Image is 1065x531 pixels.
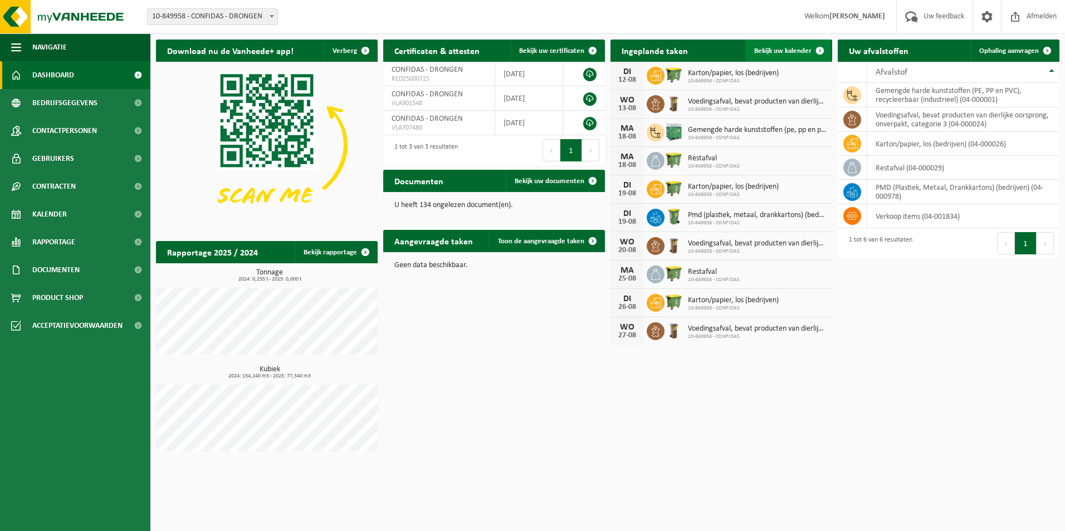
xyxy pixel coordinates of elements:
[665,321,683,340] img: WB-0140-HPE-BN-01
[394,262,594,269] p: Geen data beschikbaar.
[688,163,740,170] span: 10-849958 - CONFIDAS
[324,40,377,62] button: Verberg
[688,248,827,255] span: 10-849958 - CONFIDAS
[506,170,604,192] a: Bekijk uw documenten
[688,183,779,191] span: Karton/papier, los (bedrijven)
[688,324,827,333] span: Voedingsafval, bevat producten van dierlijke oorsprong, onverpakt, categorie 3
[616,266,638,275] div: MA
[156,40,305,61] h2: Download nu de Vanheede+ app!
[829,12,885,21] strong: [PERSON_NAME]
[688,239,827,248] span: Voedingsafval, bevat producten van dierlijke oorsprong, onverpakt, categorie 3
[688,191,779,198] span: 10-849958 - CONFIDAS
[665,179,683,198] img: WB-1100-HPE-GN-50
[979,47,1039,55] span: Ophaling aanvragen
[1015,232,1037,254] button: 1
[510,40,604,62] a: Bekijk uw certificaten
[970,40,1058,62] a: Ophaling aanvragen
[32,284,83,312] span: Product Shop
[688,268,740,277] span: Restafval
[665,207,683,226] img: WB-0240-HPE-GN-50
[616,247,638,254] div: 20-08
[665,235,683,254] img: WB-0140-HPE-BN-01
[295,241,377,263] a: Bekijk rapportage
[665,292,683,311] img: WB-1100-HPE-GN-50
[32,33,67,61] span: Navigatie
[688,296,779,305] span: Karton/papier, los (bedrijven)
[616,67,638,76] div: DI
[616,190,638,198] div: 19-08
[688,135,827,141] span: 10-849958 - CONFIDAS
[754,47,812,55] span: Bekijk uw kalender
[616,303,638,311] div: 26-08
[665,150,683,169] img: WB-1100-HPE-GN-50
[616,105,638,112] div: 13-08
[560,139,582,161] button: 1
[867,204,1059,228] td: verkoop items (04-001834)
[997,232,1015,254] button: Previous
[519,47,584,55] span: Bekijk uw certificaten
[616,133,638,141] div: 18-08
[745,40,831,62] a: Bekijk uw kalender
[867,83,1059,107] td: gemengde harde kunststoffen (PE, PP en PVC), recycleerbaar (industrieel) (04-000001)
[616,238,638,247] div: WO
[610,40,699,61] h2: Ingeplande taken
[616,275,638,283] div: 25-08
[582,139,599,161] button: Next
[688,69,779,78] span: Karton/papier, los (bedrijven)
[162,373,378,379] span: 2024: 154,240 m3 - 2025: 77,340 m3
[688,333,827,340] span: 10-849958 - CONFIDAS
[616,153,638,161] div: MA
[688,305,779,312] span: 10-849958 - CONFIDAS
[383,170,455,191] h2: Documenten
[616,124,638,133] div: MA
[688,220,827,227] span: 10-849958 - CONFIDAS
[333,47,357,55] span: Verberg
[616,161,638,169] div: 18-08
[688,277,740,283] span: 10-849958 - CONFIDAS
[515,178,584,185] span: Bekijk uw documenten
[867,180,1059,204] td: PMD (Plastiek, Metaal, Drankkartons) (bedrijven) (04-000978)
[665,65,683,84] img: WB-1100-HPE-GN-50
[147,8,278,25] span: 10-849958 - CONFIDAS - DRONGEN
[688,126,827,135] span: Gemengde harde kunststoffen (pe, pp en pvc), recycleerbaar (industrieel)
[32,173,76,200] span: Contracten
[688,211,827,220] span: Pmd (plastiek, metaal, drankkartons) (bedrijven)
[392,124,486,132] span: VLA707480
[543,139,560,161] button: Previous
[392,115,463,123] span: CONFIDAS - DRONGEN
[489,230,604,252] a: Toon de aangevraagde taken
[688,97,827,106] span: Voedingsafval, bevat producten van dierlijke oorsprong, onverpakt, categorie 3
[162,269,378,282] h3: Tonnage
[495,86,563,111] td: [DATE]
[383,230,484,252] h2: Aangevraagde taken
[838,40,920,61] h2: Uw afvalstoffen
[32,256,80,284] span: Documenten
[616,76,638,84] div: 12-08
[616,209,638,218] div: DI
[867,107,1059,132] td: voedingsafval, bevat producten van dierlijke oorsprong, onverpakt, categorie 3 (04-000024)
[32,200,67,228] span: Kalender
[32,89,97,117] span: Bedrijfsgegevens
[616,294,638,303] div: DI
[392,66,463,74] span: CONFIDAS - DRONGEN
[665,94,683,112] img: WB-0140-HPE-BN-01
[616,323,638,332] div: WO
[867,156,1059,180] td: restafval (04-000029)
[616,332,638,340] div: 27-08
[616,96,638,105] div: WO
[32,61,74,89] span: Dashboard
[156,62,378,228] img: Download de VHEPlus App
[616,181,638,190] div: DI
[616,218,638,226] div: 19-08
[392,99,486,108] span: VLA901548
[394,201,594,209] p: U heeft 134 ongelezen document(en).
[32,228,75,256] span: Rapportage
[688,154,740,163] span: Restafval
[392,75,486,83] span: RED25000725
[665,121,683,142] img: PB-HB-1400-HPE-GN-11
[495,111,563,135] td: [DATE]
[867,132,1059,156] td: karton/papier, los (bedrijven) (04-000026)
[148,9,277,24] span: 10-849958 - CONFIDAS - DRONGEN
[688,106,827,113] span: 10-849958 - CONFIDAS
[665,264,683,283] img: WB-1100-HPE-GN-50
